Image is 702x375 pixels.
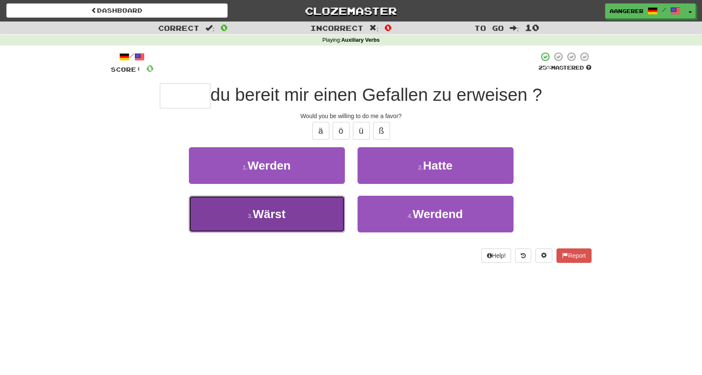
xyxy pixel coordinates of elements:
[369,24,379,32] span: :
[247,159,290,172] span: Werden
[605,3,685,19] a: aangerer /
[510,24,519,32] span: :
[408,213,413,219] small: 4 .
[538,64,592,72] div: Mastered
[248,213,253,219] small: 3 .
[358,147,514,184] button: 2.Hatte
[111,66,141,73] span: Score:
[243,164,248,171] small: 1 .
[423,159,452,172] span: Hatte
[525,22,539,32] span: 10
[310,24,363,32] span: Incorrect
[253,208,285,221] span: Wärst
[474,24,504,32] span: To go
[418,164,423,171] small: 2 .
[353,122,370,140] button: ü
[413,208,463,221] span: Werdend
[189,196,345,232] button: 3.Wärst
[557,248,591,263] button: Report
[221,22,228,32] span: 0
[538,64,551,71] span: 25 %
[111,112,592,120] div: Would you be willing to do me a favor?
[111,51,153,62] div: /
[373,122,390,140] button: ß
[515,248,531,263] button: Round history (alt+y)
[341,37,379,43] strong: Auxiliary Verbs
[146,63,153,73] span: 0
[481,248,511,263] button: Help!
[189,147,345,184] button: 1.Werden
[240,3,462,18] a: Clozemaster
[6,3,228,18] a: Dashboard
[662,7,666,13] span: /
[205,24,215,32] span: :
[610,7,643,15] span: aangerer
[210,85,542,105] span: du bereit mir einen Gefallen zu erweisen ?
[333,122,350,140] button: ö
[312,122,329,140] button: ä
[358,196,514,232] button: 4.Werdend
[385,22,392,32] span: 0
[158,24,199,32] span: Correct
